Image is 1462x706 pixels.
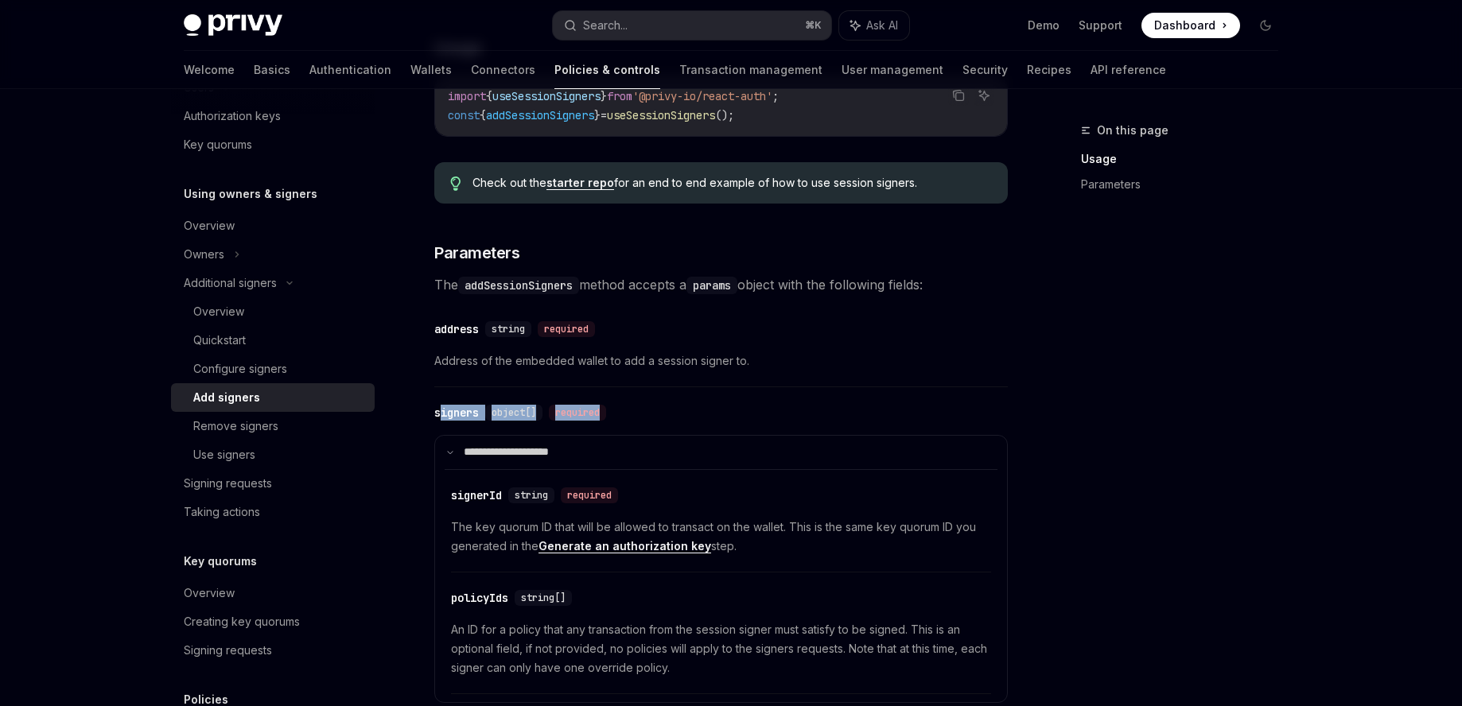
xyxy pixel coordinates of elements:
[184,216,235,235] div: Overview
[193,359,287,378] div: Configure signers
[1027,51,1071,89] a: Recipes
[601,89,607,103] span: }
[1253,13,1278,38] button: Toggle dark mode
[171,498,375,526] a: Taking actions
[184,51,235,89] a: Welcome
[842,51,943,89] a: User management
[171,579,375,607] a: Overview
[171,211,375,240] a: Overview
[679,51,822,89] a: Transaction management
[184,641,272,660] div: Signing requests
[171,102,375,130] a: Authorization keys
[715,108,734,122] span: ();
[171,469,375,498] a: Signing requests
[1097,121,1168,140] span: On this page
[546,176,614,190] a: starter repo
[171,355,375,383] a: Configure signers
[184,184,317,204] h5: Using owners & signers
[184,552,257,571] h5: Key quorums
[553,11,831,40] button: Search...⌘K
[805,19,822,32] span: ⌘ K
[184,14,282,37] img: dark logo
[451,620,991,677] span: An ID for a policy that any transaction from the session signer must satisfy to be signed. This i...
[450,176,461,191] svg: Tip
[254,51,290,89] a: Basics
[607,108,715,122] span: useSessionSigners
[434,351,1008,370] span: Address of the embedded wallet to add a session signer to.
[193,445,255,464] div: Use signers
[184,502,260,522] div: Taking actions
[1091,51,1166,89] a: API reference
[193,302,244,321] div: Overview
[492,323,525,336] span: string
[521,592,566,604] span: string[]
[1141,13,1240,38] a: Dashboard
[171,440,375,469] a: Use signers
[434,273,1008,296] span: The method accepts a object with the following fields:
[1081,172,1291,197] a: Parameters
[471,51,535,89] a: Connectors
[486,89,492,103] span: {
[594,108,601,122] span: }
[539,539,711,553] a: Generate an authorization key
[492,89,601,103] span: useSessionSigners
[184,273,277,293] div: Additional signers
[561,487,618,503] div: required
[538,321,595,337] div: required
[448,108,480,122] span: const
[515,489,548,502] span: string
[1079,17,1122,33] a: Support
[632,89,772,103] span: '@privy-io/react-auth'
[171,383,375,412] a: Add signers
[492,406,536,419] span: object[]
[948,85,969,106] button: Copy the contents from the code block
[184,107,281,126] div: Authorization keys
[171,326,375,355] a: Quickstart
[583,16,628,35] div: Search...
[171,412,375,440] a: Remove signers
[184,612,300,631] div: Creating key quorums
[839,11,909,40] button: Ask AI
[554,51,660,89] a: Policies & controls
[193,417,278,436] div: Remove signers
[451,518,991,556] span: The key quorum ID that will be allowed to transact on the wallet. This is the same key quorum ID ...
[171,130,375,159] a: Key quorums
[193,331,246,350] div: Quickstart
[184,135,252,154] div: Key quorums
[549,405,606,421] div: required
[472,175,992,191] span: Check out the for an end to end example of how to use session signers.
[451,590,508,606] div: policyIds
[451,487,502,503] div: signerId
[434,242,519,264] span: Parameters
[309,51,391,89] a: Authentication
[171,607,375,636] a: Creating key quorums
[184,584,235,603] div: Overview
[607,89,632,103] span: from
[1154,17,1215,33] span: Dashboard
[1081,146,1291,172] a: Usage
[410,51,452,89] a: Wallets
[772,89,779,103] span: ;
[974,85,994,106] button: Ask AI
[434,405,479,421] div: signers
[1028,17,1060,33] a: Demo
[193,388,260,407] div: Add signers
[171,636,375,665] a: Signing requests
[866,17,898,33] span: Ask AI
[171,297,375,326] a: Overview
[434,321,479,337] div: address
[184,245,224,264] div: Owners
[962,51,1008,89] a: Security
[601,108,607,122] span: =
[184,474,272,493] div: Signing requests
[480,108,486,122] span: {
[486,108,594,122] span: addSessionSigners
[458,277,579,294] code: addSessionSigners
[448,89,486,103] span: import
[686,277,737,294] code: params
